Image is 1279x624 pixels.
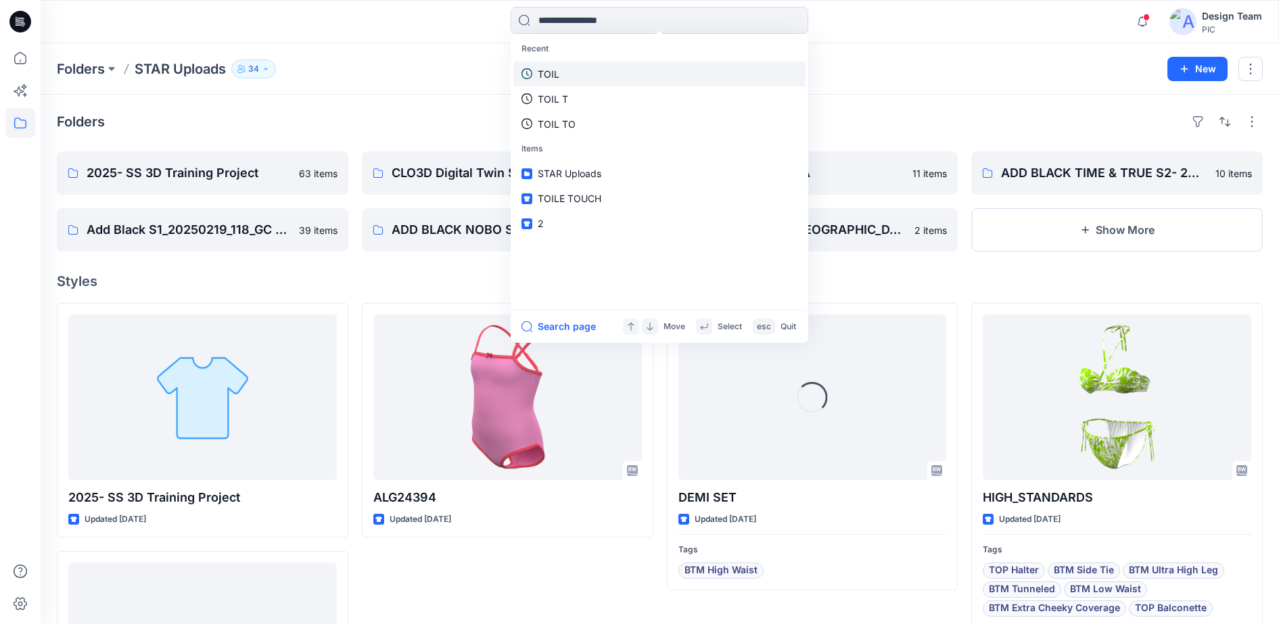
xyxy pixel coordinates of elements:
[87,164,291,183] p: 2025- SS 3D Training Project
[57,114,105,130] h4: Folders
[513,87,806,112] a: TOIL T
[390,512,451,527] p: Updated [DATE]
[1215,166,1252,181] p: 10 items
[538,117,576,131] p: TOIL TO
[1202,24,1262,34] div: PIC
[68,488,337,507] p: 2025- SS 3D Training Project
[57,273,1263,289] h4: Styles
[538,218,544,229] span: 2
[513,112,806,137] a: TOIL TO
[362,151,653,195] a: CLO3D Digital Twin Styles (Clone)0 items
[68,314,337,480] a: 2025- SS 3D Training Project
[989,562,1039,579] span: TOP Halter
[538,92,568,106] p: TOIL T
[757,320,771,334] p: esc
[85,512,146,527] p: Updated [DATE]
[538,193,601,204] span: TOILE TOUCH
[1129,562,1218,579] span: BTM Ultra High Leg
[678,543,947,557] p: Tags
[392,220,609,239] p: ADD BLACK NOBO S2 - 20250624_118_GC
[231,59,276,78] button: 34
[971,151,1263,195] a: ADD BLACK TIME & TRUE S2- 20250625_118_GC10 items
[678,488,947,507] p: DEMI SET
[1169,8,1196,35] img: avatar
[1070,581,1141,598] span: BTM Low Waist
[513,137,806,162] p: Items
[299,223,338,237] p: 39 items
[912,166,947,181] p: 11 items
[57,59,105,78] a: Folders
[248,62,259,76] p: 34
[684,562,758,579] span: BTM High Waist
[914,223,947,237] p: 2 items
[57,151,348,195] a: 2025- SS 3D Training Project63 items
[362,208,653,251] a: ADD BLACK NOBO S2 - 20250624_118_GC1 item
[521,318,596,335] button: Search page
[781,320,796,334] p: Quit
[664,320,685,334] p: Move
[87,220,291,239] p: Add Black S1_20250219_118_GC FOR PRINT APPLICATION
[983,543,1251,557] p: Tags
[538,168,601,179] span: STAR Uploads
[989,600,1120,617] span: BTM Extra Cheeky Coverage
[1054,562,1114,579] span: BTM Side Tie
[1167,57,1228,81] button: New
[983,314,1251,480] a: HIGH_STANDARDS
[513,211,806,236] a: 2
[971,208,1263,251] button: Show More
[989,581,1055,598] span: BTM Tunneled
[299,166,338,181] p: 63 items
[667,151,958,195] a: 20250707_140_GSA11 items
[513,186,806,211] a: TOILE TOUCH
[513,37,806,62] p: Recent
[695,512,756,527] p: Updated [DATE]
[1135,600,1207,617] span: TOP Balconette
[513,62,806,87] a: TOIL
[57,208,348,251] a: Add Black S1_20250219_118_GC FOR PRINT APPLICATION39 items
[392,164,602,183] p: CLO3D Digital Twin Styles (Clone)
[373,314,642,480] a: ALG24394
[718,320,742,334] p: Select
[1202,8,1262,24] div: Design Team
[373,488,642,507] p: ALG24394
[1001,164,1207,183] p: ADD BLACK TIME & TRUE S2- 20250625_118_GC
[983,488,1251,507] p: HIGH_STANDARDS
[538,67,559,81] p: TOIL
[513,161,806,186] a: STAR Uploads
[135,59,226,78] p: STAR Uploads
[667,208,958,251] a: PDS_S1'26 WM [GEOGRAPHIC_DATA] Men's 20250522_117_GC_STAR2 items
[999,512,1061,527] p: Updated [DATE]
